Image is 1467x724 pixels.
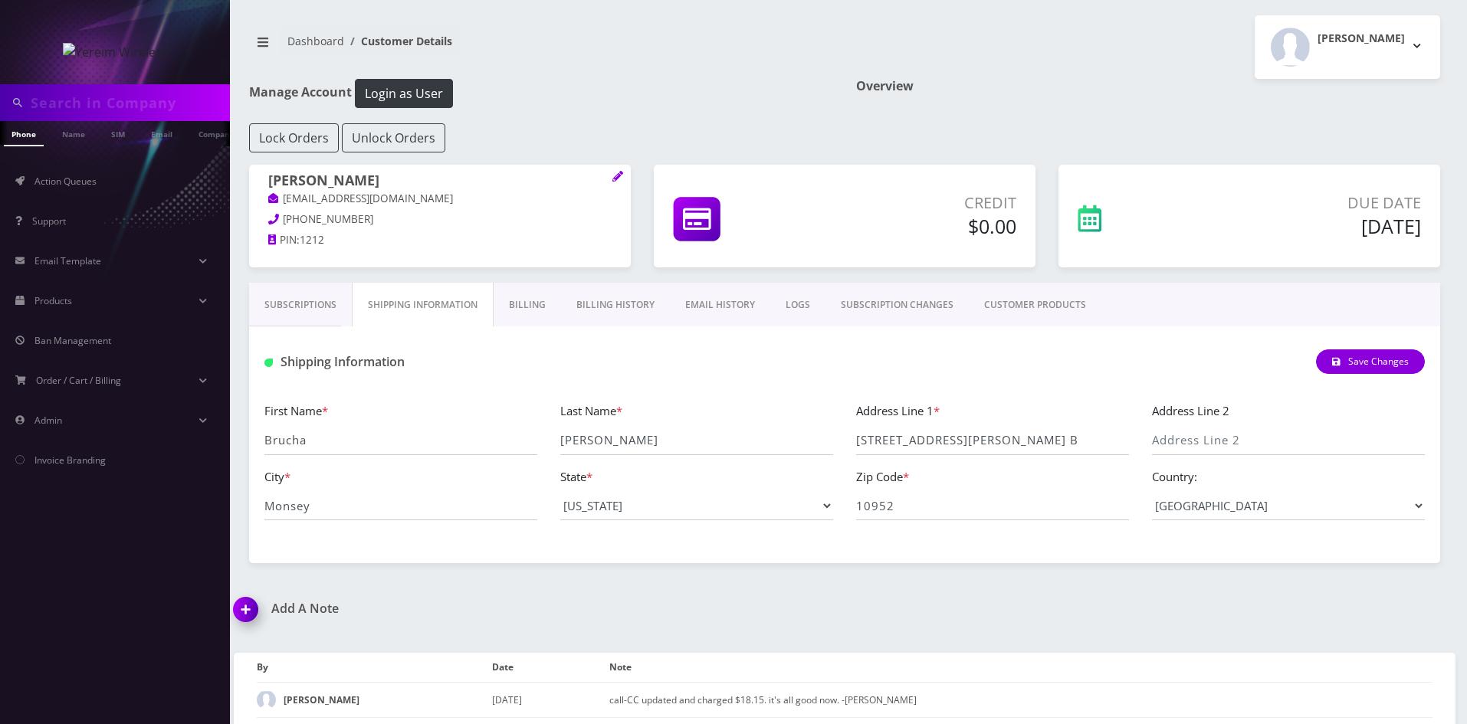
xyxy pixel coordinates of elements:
[352,84,453,100] a: Login as User
[1152,468,1197,486] label: Country:
[561,283,670,327] a: Billing History
[492,682,609,717] td: [DATE]
[268,192,453,207] a: [EMAIL_ADDRESS][DOMAIN_NAME]
[344,33,452,49] li: Customer Details
[34,414,62,427] span: Admin
[1152,426,1425,455] input: Address Line 2
[856,79,1440,93] h1: Overview
[1152,402,1229,420] label: Address Line 2
[32,215,66,228] span: Support
[54,121,93,145] a: Name
[1255,15,1440,79] button: [PERSON_NAME]
[609,653,1433,682] th: Note
[63,43,168,61] img: Yereim Wireless
[609,682,1433,717] td: call-CC updated and charged $18.15. it's all good now. -[PERSON_NAME]
[264,355,636,369] h1: Shipping Information
[4,121,44,146] a: Phone
[560,426,833,455] input: Last Name
[825,215,1016,238] h5: $0.00
[257,653,492,682] th: By
[825,283,969,327] a: SUBSCRIPTION CHANGES
[234,601,833,616] a: Add A Note
[494,283,561,327] a: Billing
[856,491,1129,520] input: Zip
[268,172,612,191] h1: [PERSON_NAME]
[31,88,226,117] input: Search in Company
[143,121,180,145] a: Email
[191,121,242,145] a: Company
[283,212,373,226] span: [PHONE_NUMBER]
[770,283,825,327] a: LOGS
[856,468,909,486] label: Zip Code
[264,468,290,486] label: City
[34,294,72,307] span: Products
[34,254,101,267] span: Email Template
[103,121,133,145] a: SIM
[287,34,344,48] a: Dashboard
[560,402,622,420] label: Last Name
[264,402,328,420] label: First Name
[249,25,833,69] nav: breadcrumb
[249,123,339,152] button: Lock Orders
[856,402,940,420] label: Address Line 1
[1200,192,1421,215] p: Due Date
[1318,32,1405,45] h2: [PERSON_NAME]
[264,426,537,455] input: First Name
[825,192,1016,215] p: Credit
[36,374,121,387] span: Order / Cart / Billing
[342,123,445,152] button: Unlock Orders
[492,653,609,682] th: Date
[856,426,1129,455] input: Address Line 1
[355,79,453,108] button: Login as User
[284,693,359,706] strong: [PERSON_NAME]
[560,468,592,486] label: State
[1200,215,1421,238] h5: [DATE]
[249,79,833,108] h1: Manage Account
[249,283,352,327] a: Subscriptions
[352,283,494,327] a: Shipping Information
[34,334,111,347] span: Ban Management
[268,233,300,248] a: PIN:
[34,175,97,188] span: Action Queues
[300,233,324,247] span: 1212
[670,283,770,327] a: EMAIL HISTORY
[969,283,1101,327] a: CUSTOMER PRODUCTS
[264,491,537,520] input: City
[34,454,106,467] span: Invoice Branding
[1316,349,1425,374] button: Save Changes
